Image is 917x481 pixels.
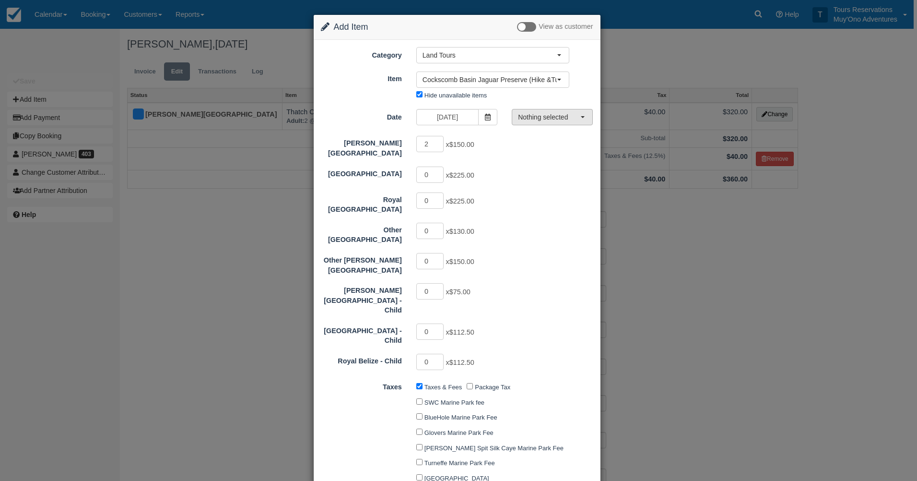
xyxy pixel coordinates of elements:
label: Royal Belize [314,192,409,215]
span: View as customer [539,23,593,31]
span: Cockscomb Basin Jaguar Preserve (Hike &Tube) & Mayan Chocol'ha (Chocolate) Tour (20) [423,75,557,84]
label: Royal Belize - Child [314,353,409,366]
input: Other Hopkins Area Resort [416,253,444,269]
span: $150.00 [449,258,474,265]
span: x [446,288,470,296]
button: Nothing selected [512,109,593,125]
span: $130.00 [449,228,474,235]
span: x [446,228,474,235]
label: BlueHole Marine Park Fee [424,414,497,421]
label: SWC Marine Park fee [424,399,484,406]
input: Thatch Caye Resort [416,167,444,183]
input: Hopkins Bay Resort - Child [416,283,444,300]
span: x [446,141,474,149]
input: Royal Belize - Child [416,354,444,370]
label: Package Tax [475,384,510,391]
input: Hopkins Bay Resort [416,136,444,152]
label: [PERSON_NAME] Spit Silk Caye Marine Park Fee [424,445,564,452]
button: Land Tours [416,47,569,63]
button: Cockscomb Basin Jaguar Preserve (Hike &Tube) & Mayan Chocol'ha (Chocolate) Tour (20) [416,72,569,88]
label: Hopkins Bay Resort [314,135,409,158]
span: Nothing selected [518,112,580,122]
label: Turneffe Marine Park Fee [424,459,495,467]
span: $225.00 [449,171,474,179]
input: Royal Belize [416,192,444,209]
label: Hopkins Bay Resort - Child [314,282,409,315]
label: Thatch Caye Resort - Child [314,323,409,346]
label: Thatch Caye Resort [314,166,409,179]
label: Date [314,109,409,122]
input: Other Placencia Area Resort [416,223,444,239]
span: $112.50 [449,359,474,366]
label: Other Hopkins Area Resort [314,252,409,275]
span: $225.00 [449,197,474,205]
span: x [446,197,474,205]
label: Other Placencia Area Resort [314,222,409,245]
label: Hide unavailable items [424,92,487,99]
label: Item [314,71,409,84]
label: Taxes & Fees [424,384,462,391]
span: Land Tours [423,50,557,60]
label: Taxes [314,379,409,392]
span: x [446,258,474,265]
label: Category [314,47,409,60]
label: Glovers Marine Park Fee [424,429,494,436]
span: x [446,328,474,336]
span: x [446,171,474,179]
input: Thatch Caye Resort - Child [416,324,444,340]
span: $150.00 [449,141,474,149]
span: x [446,359,474,366]
span: $112.50 [449,328,474,336]
span: $75.00 [449,288,470,296]
span: Add Item [334,22,368,32]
